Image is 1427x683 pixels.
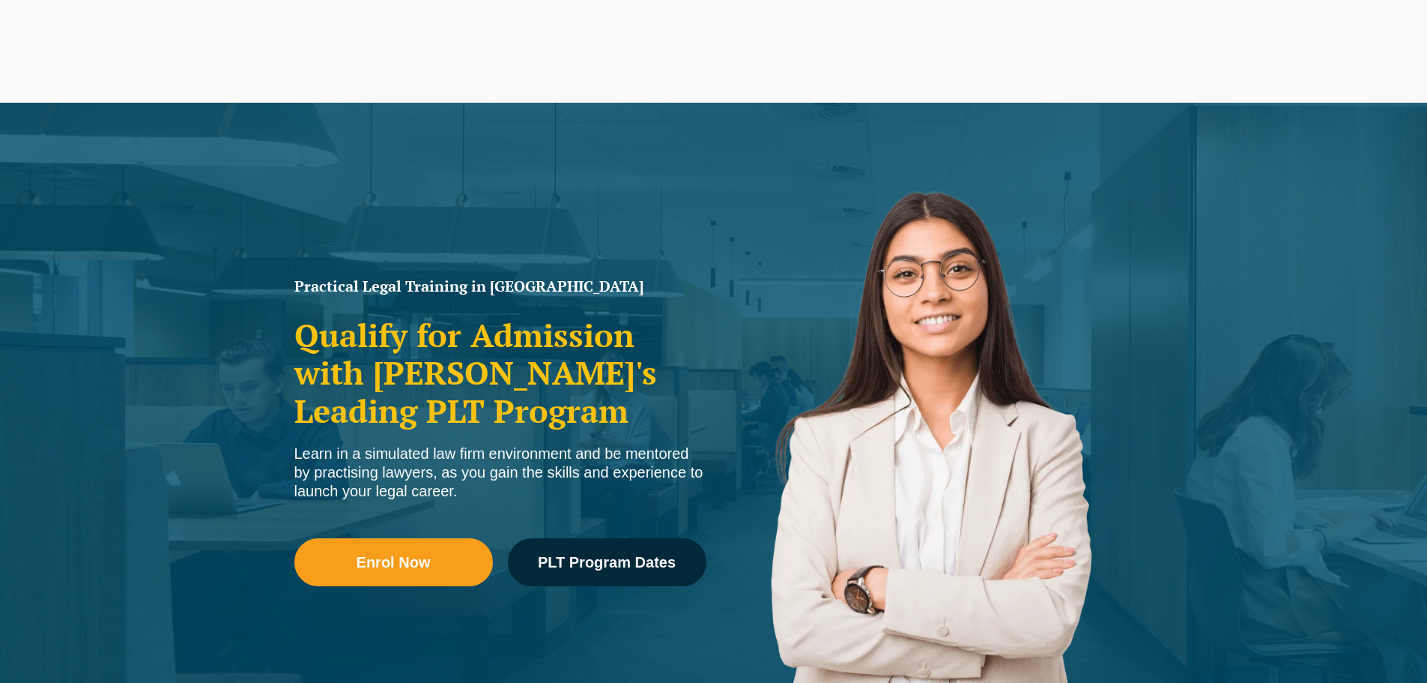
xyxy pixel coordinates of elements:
[538,555,676,570] span: PLT Program Dates
[508,538,706,586] a: PLT Program Dates
[357,555,431,570] span: Enrol Now
[294,279,706,294] h1: Practical Legal Training in [GEOGRAPHIC_DATA]
[294,538,493,586] a: Enrol Now
[294,316,706,430] h2: Qualify for Admission with [PERSON_NAME]'s Leading PLT Program
[294,445,706,501] div: Learn in a simulated law firm environment and be mentored by practising lawyers, as you gain the ...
